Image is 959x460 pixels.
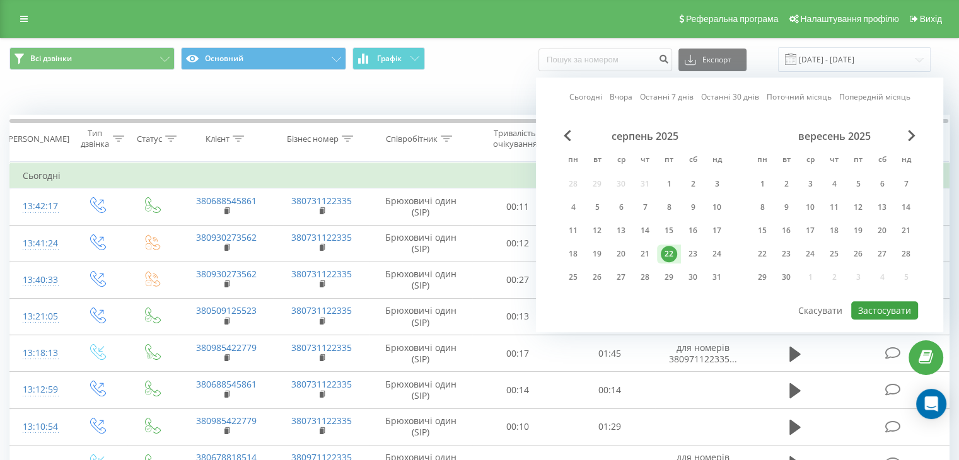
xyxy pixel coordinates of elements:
div: ср 13 серп 2025 р. [609,221,633,240]
a: 380731122335 [291,231,352,243]
div: 22 [661,246,677,262]
td: Брюховичі один (SIP) [369,225,472,262]
div: 6 [874,176,890,192]
td: 00:11 [472,188,564,225]
div: Співробітник [386,134,438,144]
abbr: п’ятниця [849,151,868,170]
div: 15 [754,222,770,239]
a: 380930273562 [196,268,257,280]
div: 2 [685,176,701,192]
td: 00:13 [472,298,564,335]
div: вт 2 вер 2025 р. [774,175,798,193]
abbr: субота [873,151,892,170]
div: пн 1 вер 2025 р. [750,175,774,193]
abbr: середа [612,151,631,170]
div: 9 [685,199,701,216]
abbr: субота [683,151,702,170]
div: 4 [826,176,842,192]
span: Всі дзвінки [30,54,72,64]
div: 13:18:13 [23,341,56,365]
a: 380731122335 [291,195,352,207]
div: 7 [898,176,914,192]
div: ср 20 серп 2025 р. [609,244,633,263]
div: 10 [802,199,818,216]
div: 14 [898,199,914,216]
button: Основний [181,47,346,70]
div: 23 [778,246,794,262]
div: 29 [754,269,770,285]
div: 23 [685,246,701,262]
div: чт 25 вер 2025 р. [822,244,846,263]
a: 380731122335 [291,378,352,390]
abbr: середа [801,151,820,170]
button: Графік [352,47,425,70]
div: сб 13 вер 2025 р. [870,198,894,217]
div: 31 [709,269,725,285]
td: Брюховичі один (SIP) [369,335,472,372]
a: Поточний місяць [767,91,832,103]
div: 30 [778,269,794,285]
div: пт 22 серп 2025 р. [657,244,681,263]
div: 24 [709,246,725,262]
div: чт 21 серп 2025 р. [633,244,657,263]
div: нд 31 серп 2025 р. [705,268,729,287]
span: Реферальна програма [686,14,779,24]
div: 13 [874,199,890,216]
a: Останні 30 днів [701,91,759,103]
div: пт 12 вер 2025 р. [846,198,870,217]
a: Вчора [610,91,632,103]
div: 13:10:54 [23,415,56,439]
abbr: неділя [897,151,915,170]
div: сб 16 серп 2025 р. [681,221,705,240]
div: 13:41:24 [23,231,56,256]
div: нд 17 серп 2025 р. [705,221,729,240]
a: 380731122335 [291,304,352,316]
div: Тип дзвінка [79,128,109,149]
div: пт 5 вер 2025 р. [846,175,870,193]
div: пн 8 вер 2025 р. [750,198,774,217]
div: 6 [613,199,629,216]
div: 28 [637,269,653,285]
td: 00:10 [472,408,564,445]
div: пт 15 серп 2025 р. [657,221,681,240]
a: 380688545861 [196,378,257,390]
div: нд 10 серп 2025 р. [705,198,729,217]
input: Пошук за номером [538,49,672,71]
abbr: неділя [707,151,726,170]
div: вт 23 вер 2025 р. [774,244,798,263]
span: Previous Month [564,130,571,141]
div: 20 [874,222,890,239]
div: 18 [826,222,842,239]
div: 20 [613,246,629,262]
div: нд 21 вер 2025 р. [894,221,918,240]
abbr: вівторок [777,151,796,170]
div: 19 [589,246,605,262]
div: 13:21:05 [23,304,56,329]
div: пн 15 вер 2025 р. [750,221,774,240]
span: Вихід [920,14,942,24]
div: Клієнт [206,134,230,144]
div: пт 1 серп 2025 р. [657,175,681,193]
a: 380985422779 [196,415,257,427]
div: 8 [661,199,677,216]
div: 25 [826,246,842,262]
td: Брюховичі один (SIP) [369,262,472,298]
div: нд 3 серп 2025 р. [705,175,729,193]
div: 21 [637,246,653,262]
div: 13:40:33 [23,268,56,292]
div: 11 [826,199,842,216]
div: сб 9 серп 2025 р. [681,198,705,217]
div: 27 [613,269,629,285]
div: 16 [778,222,794,239]
div: 18 [565,246,581,262]
div: сб 2 серп 2025 р. [681,175,705,193]
div: Open Intercom Messenger [916,389,946,419]
abbr: вівторок [588,151,607,170]
div: вт 30 вер 2025 р. [774,268,798,287]
div: пт 19 вер 2025 р. [846,221,870,240]
div: ср 17 вер 2025 р. [798,221,822,240]
div: нд 14 вер 2025 р. [894,198,918,217]
div: Тривалість очікування [484,128,547,149]
div: 28 [898,246,914,262]
div: сб 6 вер 2025 р. [870,175,894,193]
